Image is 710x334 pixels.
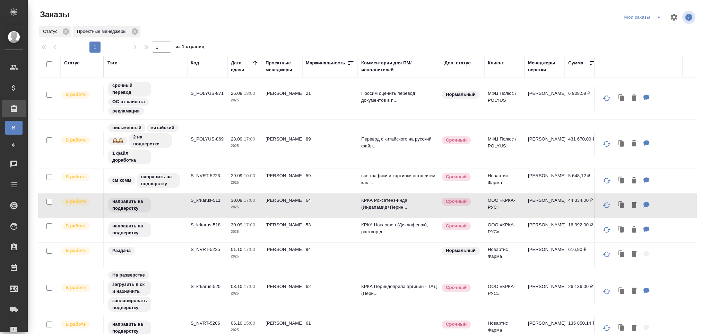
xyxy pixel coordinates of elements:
div: Маржинальность [306,60,345,66]
button: Удалить [628,247,640,262]
div: Проектные менеджеры [73,26,140,37]
td: 94 [302,243,358,267]
div: письменный, китайский, 🕰️🕰️, 2 на подверстке, 1 файл доработка [107,123,184,165]
td: 5 648,12 ₽ [565,169,599,193]
p: [PERSON_NAME] [528,197,561,204]
button: Удалить [628,198,640,213]
p: Нормальный [446,247,476,254]
p: загрузить в ск и назначить [112,281,147,295]
button: Обновить [598,246,615,263]
span: из 1 страниц [175,43,205,53]
div: Доп. статус [444,60,471,66]
p: ООО «КРКА-РУС» [488,283,521,297]
p: В работе [66,91,86,98]
p: письменный [112,124,141,131]
button: Удалить [628,91,640,105]
div: Выставляет ПМ после принятия заказа от КМа [61,246,100,255]
p: 10:00 [244,173,255,178]
button: Обновить [598,136,615,152]
p: [PERSON_NAME] [528,172,561,179]
p: S_krkarus-511 [191,197,224,204]
p: В работе [66,223,86,229]
p: 17:00 [244,136,255,142]
p: 30.09, [231,198,244,203]
td: 21 [302,87,358,111]
p: Перевод с китайского на русский файл... [361,136,438,150]
button: Для ПМ: Перевод с китайского на русский файлов во вложении. Готовый перевод нужен 28.09.25 до кон... [640,137,653,151]
td: 6 908,58 ₽ [565,87,599,111]
div: Выставляется автоматически, если на указанный объем услуг необходимо больше времени в стандартном... [441,222,481,231]
p: китайский [151,124,174,131]
div: направить на подверстку [107,222,184,238]
td: 53 [302,218,358,242]
td: 62 [302,280,358,304]
p: 2 на подверстке [133,134,168,147]
button: Удалить [628,137,640,151]
button: Клонировать [615,223,628,237]
p: Срочный [446,223,467,229]
p: 03.10, [231,284,244,289]
p: все графики и картинки оставляем как ... [361,172,438,186]
span: Ф [9,142,19,148]
div: Выставляет ПМ после принятия заказа от КМа [61,320,100,329]
p: КРКА Наклофен (Диклофенак), раствор д... [361,222,438,235]
p: Проектные менеджеры [77,28,129,35]
p: Срочный [446,137,467,144]
p: 2025 [231,179,259,186]
div: Выставляется автоматически, если на указанный объем услуг необходимо больше времени в стандартном... [441,172,481,182]
p: [PERSON_NAME] [528,222,561,228]
div: Выставляется автоматически, если на указанный объем услуг необходимо больше времени в стандартном... [441,320,481,329]
p: 17:00 [244,198,255,203]
p: 15:00 [244,321,255,326]
div: Раздача [107,246,184,255]
button: Удалить [628,223,640,237]
p: В работе [66,321,86,328]
p: 2025 [231,253,259,260]
p: S_POLYUS-869 [191,136,224,143]
a: В [5,121,23,135]
p: Срочный [446,173,467,180]
p: МФЦ Полюс / POLYUS [488,136,521,150]
button: Для ПМ: КРКА Наклофен (Диклофенак), раствор для инъекций, 25 мг/мл (UZ) [640,223,653,237]
p: Новартис Фарма [488,172,521,186]
button: Для ПМ: КРКА Периндоприла аргинин - ТАД (Периндоприл), таблетки, 5 мг, 10 мг (ЕАЭС) [640,284,653,298]
div: Выставляет ПМ после принятия заказа от КМа [61,222,100,231]
p: 2025 [231,228,259,235]
p: направить на подверстку [141,173,176,187]
p: Срочный [446,198,467,205]
button: Обновить [598,90,615,107]
td: 59 [302,169,358,193]
td: 26 136,00 ₽ [565,280,599,304]
p: Просим оценить перевод документов в п... [361,90,438,104]
td: [PERSON_NAME] [262,169,302,193]
p: см комм [112,177,131,184]
p: Нормальный [446,91,476,98]
button: Обновить [598,283,615,300]
div: Код [191,60,199,66]
td: 16 992,00 ₽ [565,218,599,242]
div: Выставляет ПМ после принятия заказа от КМа [61,136,100,145]
p: S_krkarus-518 [191,222,224,228]
p: запланировать подверстку [112,297,147,311]
button: Для ПМ: КРКА Роксатенз-инда (Индапамид+Периндоприл+Розувастатин), таблетки, покрытые пленочной об... [640,198,653,213]
p: 01.10, [231,247,244,252]
p: 1 файл доработка [112,150,147,164]
td: 89 [302,132,358,156]
button: Удалить [628,284,640,298]
div: Выставляет ПМ после принятия заказа от КМа [61,172,100,182]
p: 29.09, [231,173,244,178]
td: [PERSON_NAME] [262,193,302,218]
p: В работе [66,247,86,254]
p: 2025 [231,143,259,150]
p: 28.09, [231,136,244,142]
div: Выставляется автоматически, если на указанный объем услуг необходимо больше времени в стандартном... [441,197,481,206]
p: направить на подверстку [112,198,147,212]
p: 2025 [231,97,259,104]
td: 616,90 ₽ [565,243,599,267]
p: S_POLYUS-871 [191,90,224,97]
p: [PERSON_NAME] [528,283,561,290]
div: Выставляется автоматически, если на указанный объем услуг необходимо больше времени в стандартном... [441,136,481,145]
p: КРКА Роксатенз-инда (Индапамид+Перин... [361,197,438,211]
p: Раздача [112,247,131,254]
p: 17:00 [244,284,255,289]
